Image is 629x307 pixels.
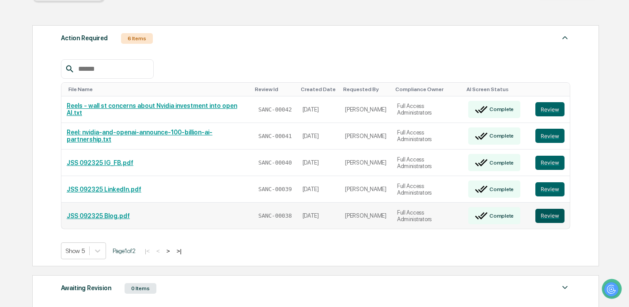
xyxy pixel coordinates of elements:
span: Data Lookup [18,128,56,137]
button: Review [535,209,565,223]
button: Review [535,182,565,196]
td: [DATE] [297,176,340,203]
div: Complete [488,106,514,112]
td: Full Access Administrators [392,203,463,229]
span: SANC-00039 [258,186,292,193]
td: [DATE] [297,96,340,123]
button: < [154,247,163,255]
div: 🔎 [9,129,16,136]
div: Toggle SortBy [301,86,337,92]
img: 1746055101610-c473b297-6a78-478c-a979-82029cc54cd1 [9,68,25,84]
div: Toggle SortBy [255,86,294,92]
td: [DATE] [297,123,340,150]
td: Full Access Administrators [392,150,463,176]
td: [PERSON_NAME] [340,203,392,229]
button: >| [174,247,184,255]
button: Review [535,102,565,116]
a: Reels - wall st concerns about Nvidia investment into open AI.txt [67,102,237,116]
div: Complete [488,213,514,219]
div: Toggle SortBy [68,86,248,92]
td: [PERSON_NAME] [340,150,392,176]
div: 6 Items [121,33,153,44]
div: 0 Items [125,283,156,294]
div: Complete [488,133,514,139]
span: SANC-00038 [258,212,292,219]
button: |< [142,247,152,255]
td: [PERSON_NAME] [340,176,392,203]
img: caret [560,32,570,43]
a: JSS 092325 IG_FB.pdf [67,159,133,166]
img: caret [560,282,570,293]
iframe: Open customer support [601,278,625,302]
td: [DATE] [297,203,340,229]
div: 🗄️ [64,112,71,119]
div: Toggle SortBy [395,86,459,92]
div: We're available if you need us! [30,77,112,84]
button: Start new chat [150,70,161,81]
td: Full Access Administrators [392,123,463,150]
span: Page 1 of 2 [113,247,136,254]
div: Complete [488,160,514,166]
a: 🖐️Preclearance [5,108,61,124]
a: Reel: nvidia-and-openai-announce-100-billion-ai-partnership.txt [67,129,212,143]
p: How can we help? [9,19,161,33]
div: Awaiting Revision [61,282,111,294]
div: Action Required [61,32,108,44]
td: [DATE] [297,150,340,176]
span: Attestations [73,111,110,120]
div: Toggle SortBy [343,86,388,92]
div: Complete [488,186,514,192]
button: > [164,247,173,255]
a: Powered byPylon [62,150,107,157]
button: Review [535,156,565,170]
a: JSS 092325 Blog.pdf [67,212,130,219]
button: Review [535,129,565,143]
div: Toggle SortBy [537,86,566,92]
td: [PERSON_NAME] [340,96,392,123]
div: Toggle SortBy [466,86,527,92]
a: 🗄️Attestations [61,108,113,124]
span: SANC-00042 [258,106,292,113]
a: JSS 092325 LinkedIn.pdf [67,186,141,193]
td: [PERSON_NAME] [340,123,392,150]
td: Full Access Administrators [392,96,463,123]
span: Preclearance [18,111,57,120]
a: 🔎Data Lookup [5,125,59,141]
span: SANC-00041 [258,133,292,140]
td: Full Access Administrators [392,176,463,203]
div: 🖐️ [9,112,16,119]
span: SANC-00040 [258,159,292,166]
div: Start new chat [30,68,145,77]
span: Pylon [88,150,107,157]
